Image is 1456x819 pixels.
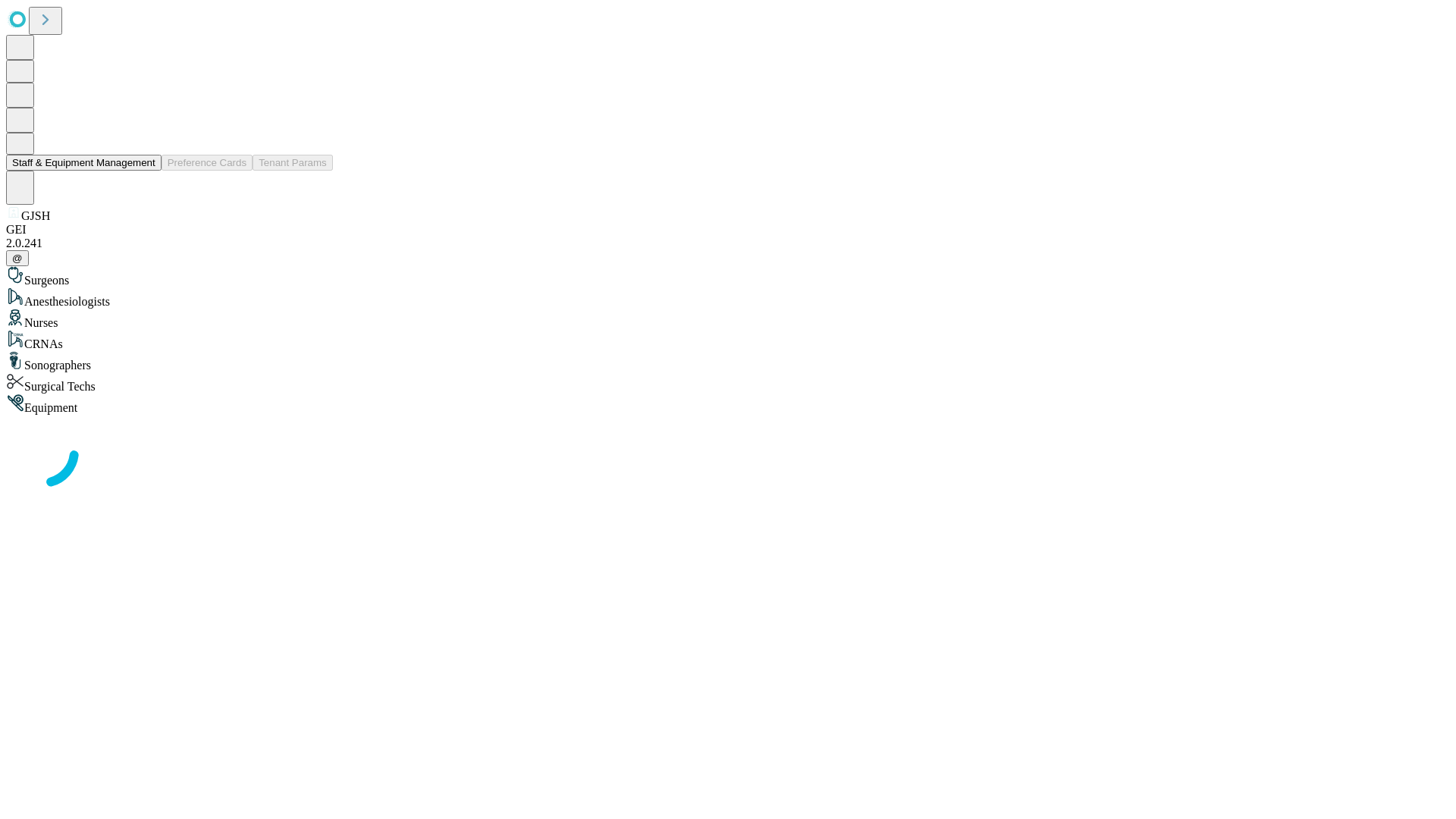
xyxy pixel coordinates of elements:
[6,394,1450,415] div: Equipment
[253,155,333,171] button: Tenant Params
[6,250,29,266] button: @
[6,351,1450,372] div: Sonographers
[162,155,253,171] button: Preference Cards
[6,372,1450,394] div: Surgical Techs
[21,209,50,222] span: GJSH
[6,330,1450,351] div: CRNAs
[6,309,1450,330] div: Nurses
[6,266,1450,287] div: Surgeons
[6,287,1450,309] div: Anesthesiologists
[6,155,162,171] button: Staff & Equipment Management
[6,223,1450,237] div: GEI
[6,237,1450,250] div: 2.0.241
[12,253,23,264] span: @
